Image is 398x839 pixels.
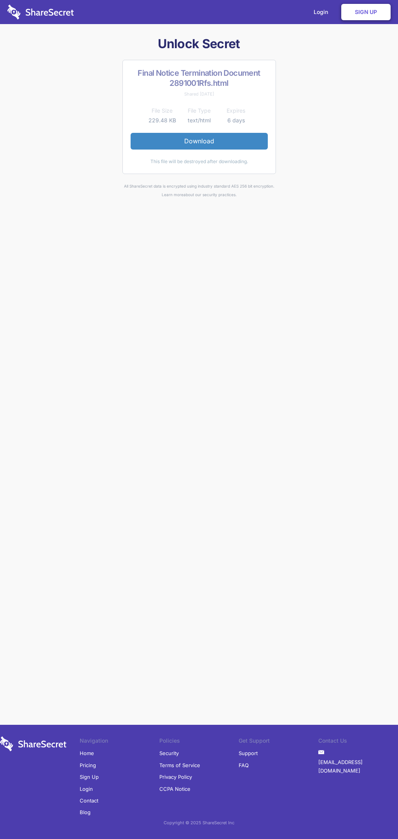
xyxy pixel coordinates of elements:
[80,771,99,783] a: Sign Up
[159,783,190,795] a: CCPA Notice
[80,759,96,771] a: Pricing
[239,759,249,771] a: FAQ
[159,736,239,747] li: Policies
[181,116,218,125] td: text/html
[239,736,318,747] li: Get Support
[341,4,391,20] a: Sign Up
[144,106,181,115] th: File Size
[159,747,179,759] a: Security
[80,747,94,759] a: Home
[80,783,93,795] a: Login
[218,106,255,115] th: Expires
[131,133,268,149] a: Download
[318,736,398,747] li: Contact Us
[144,116,181,125] td: 229.48 KB
[131,68,268,88] h2: Final Notice Termination Document 2891001Rfs.html
[80,795,98,806] a: Contact
[318,756,398,777] a: [EMAIL_ADDRESS][DOMAIN_NAME]
[7,5,74,19] img: logo-wordmark-white-trans-d4663122ce5f474addd5e946df7df03e33cb6a1c49d2221995e7729f52c070b2.svg
[131,90,268,98] div: Shared [DATE]
[80,736,159,747] li: Navigation
[181,106,218,115] th: File Type
[162,192,183,197] a: Learn more
[239,747,258,759] a: Support
[131,157,268,166] div: This file will be destroyed after downloading.
[218,116,255,125] td: 6 days
[159,759,200,771] a: Terms of Service
[159,771,192,783] a: Privacy Policy
[80,806,91,818] a: Blog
